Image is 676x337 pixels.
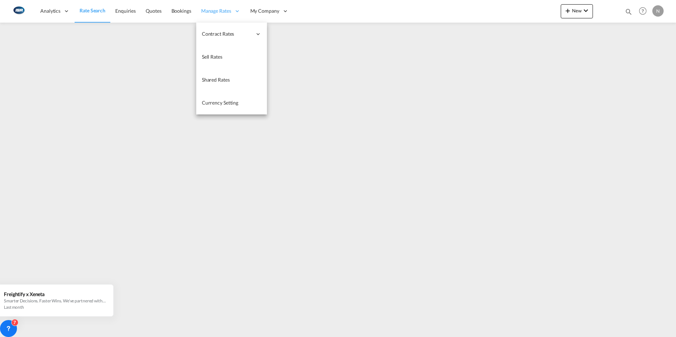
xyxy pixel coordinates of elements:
[196,46,267,69] a: Sell Rates
[115,8,136,14] span: Enquiries
[196,91,267,114] a: Currency Setting
[202,100,238,106] span: Currency Setting
[202,54,222,60] span: Sell Rates
[202,30,252,37] span: Contract Rates
[564,6,572,15] md-icon: icon-plus 400-fg
[146,8,161,14] span: Quotes
[564,8,590,13] span: New
[201,7,231,14] span: Manage Rates
[637,5,649,17] span: Help
[11,3,27,19] img: 1aa151c0c08011ec8d6f413816f9a227.png
[637,5,652,18] div: Help
[196,69,267,91] a: Shared Rates
[652,5,664,17] div: N
[202,77,230,83] span: Shared Rates
[80,7,105,13] span: Rate Search
[625,8,633,18] div: icon-magnify
[40,7,60,14] span: Analytics
[196,23,267,46] div: Contract Rates
[561,4,593,18] button: icon-plus 400-fgNewicon-chevron-down
[625,8,633,16] md-icon: icon-magnify
[171,8,191,14] span: Bookings
[582,6,590,15] md-icon: icon-chevron-down
[250,7,279,14] span: My Company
